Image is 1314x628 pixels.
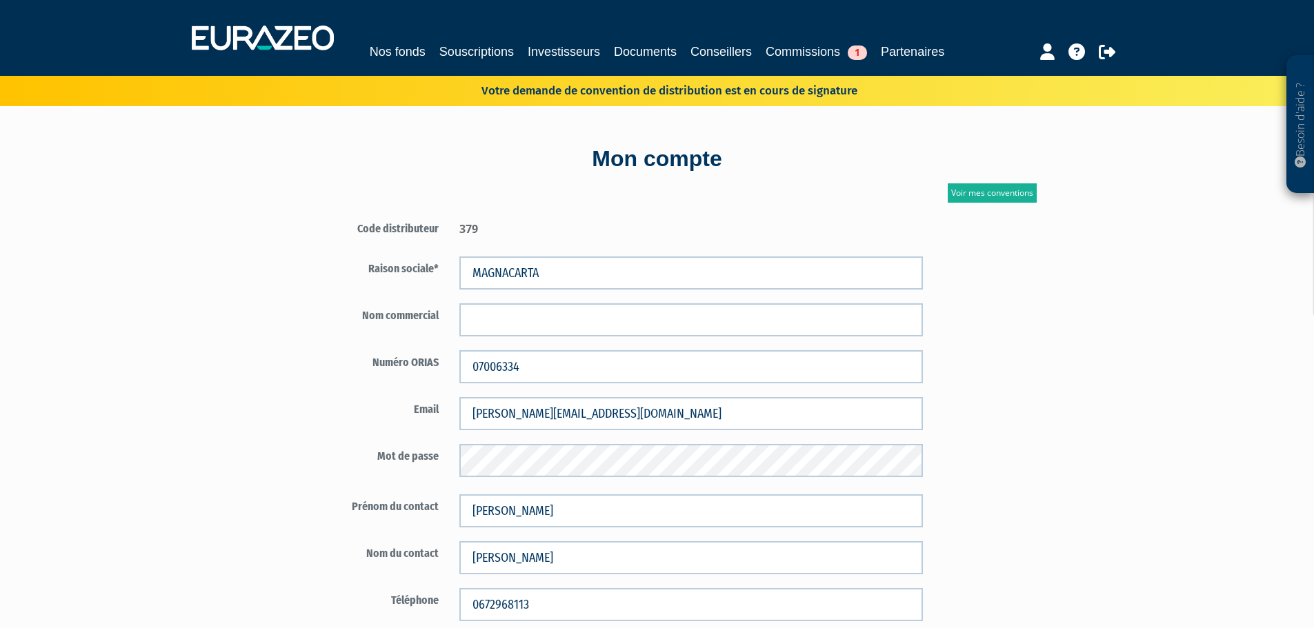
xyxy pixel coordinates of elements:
[192,26,334,50] img: 1732889491-logotype_eurazeo_blanc_rvb.png
[439,42,514,61] a: Souscriptions
[288,350,450,371] label: Numéro ORIAS
[528,42,600,61] a: Investisseurs
[264,143,1051,175] div: Mon compte
[288,588,450,609] label: Téléphone
[881,42,944,61] a: Partenaires
[690,42,752,61] a: Conseillers
[370,42,426,61] a: Nos fonds
[288,303,450,324] label: Nom commercial
[948,183,1037,203] a: Voir mes conventions
[848,45,867,60] span: 1
[288,256,450,277] label: Raison sociale*
[1293,63,1308,187] p: Besoin d'aide ?
[449,216,933,237] div: 379
[288,444,450,465] label: Mot de passe
[288,397,450,418] label: Email
[288,494,450,515] label: Prénom du contact
[288,216,450,237] label: Code distributeur
[614,42,677,61] a: Documents
[441,79,857,99] p: Votre demande de convention de distribution est en cours de signature
[288,541,450,562] label: Nom du contact
[766,42,867,61] a: Commissions1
